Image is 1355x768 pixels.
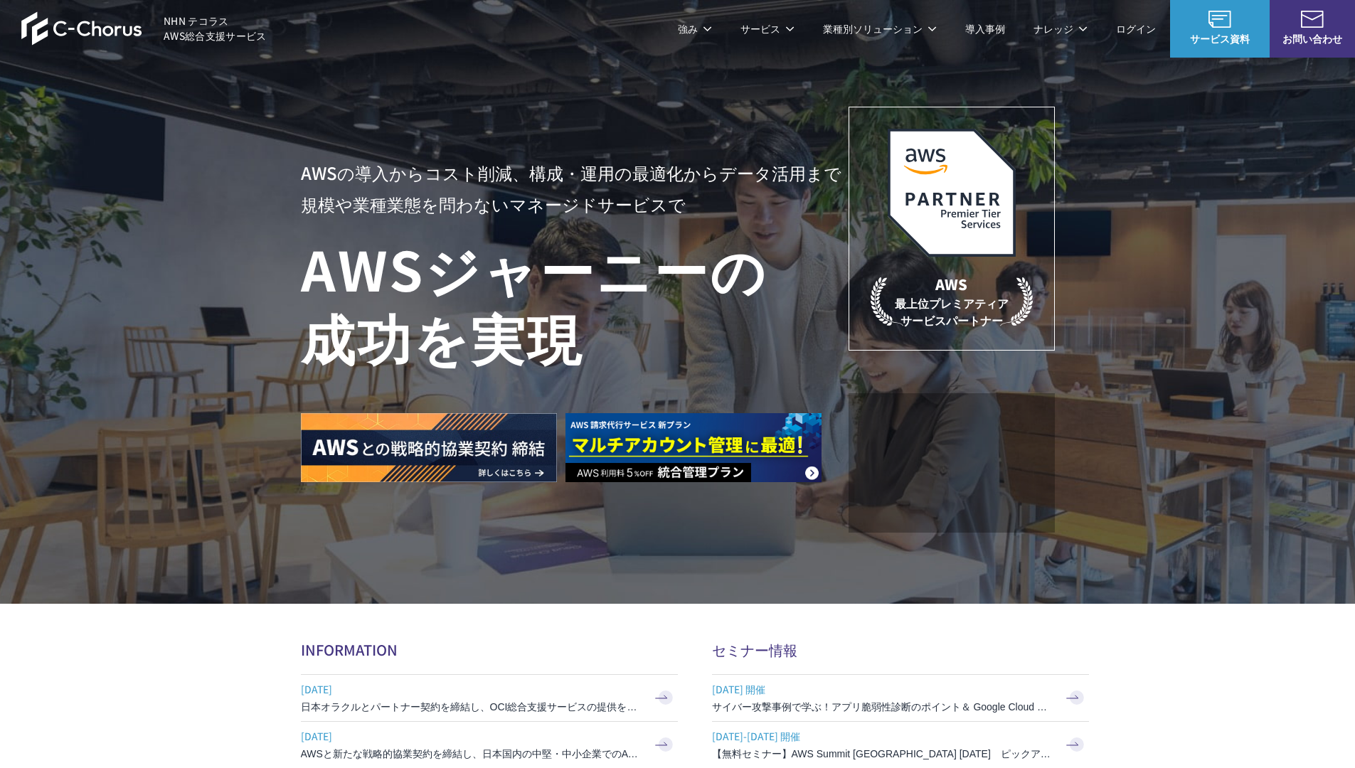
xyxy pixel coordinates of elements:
a: [DATE] AWSと新たな戦略的協業契約を締結し、日本国内の中堅・中小企業でのAWS活用を加速 [301,722,678,768]
p: 業種別ソリューション [823,21,937,36]
h3: AWSと新たな戦略的協業契約を締結し、日本国内の中堅・中小企業でのAWS活用を加速 [301,747,642,761]
a: 導入事例 [965,21,1005,36]
a: [DATE] 日本オラクルとパートナー契約を締結し、OCI総合支援サービスの提供を開始 [301,675,678,721]
span: NHN テコラス AWS総合支援サービス [164,14,267,43]
h3: 【無料セミナー】AWS Summit [GEOGRAPHIC_DATA] [DATE] ピックアップセッション [712,747,1053,761]
span: サービス資料 [1170,31,1270,46]
p: ナレッジ [1033,21,1088,36]
img: AWS総合支援サービス C-Chorus サービス資料 [1208,11,1231,28]
span: [DATE]-[DATE] 開催 [712,725,1053,747]
a: [DATE] 開催 サイバー攻撃事例で学ぶ！アプリ脆弱性診断のポイント＆ Google Cloud セキュリティ対策 [712,675,1089,721]
img: AWSとの戦略的協業契約 締結 [301,413,557,482]
a: [DATE]-[DATE] 開催 【無料セミナー】AWS Summit [GEOGRAPHIC_DATA] [DATE] ピックアップセッション [712,722,1089,768]
img: 契約件数 [877,415,1026,518]
h2: セミナー情報 [712,639,1089,660]
span: [DATE] 開催 [712,678,1053,700]
em: AWS [935,274,967,294]
img: AWS請求代行サービス 統合管理プラン [565,413,822,482]
h1: AWS ジャーニーの 成功を実現 [301,234,849,370]
h2: INFORMATION [301,639,678,660]
p: AWSの導入からコスト削減、 構成・運用の最適化からデータ活用まで 規模や業種業態を問わない マネージドサービスで [301,157,849,220]
h3: 日本オラクルとパートナー契約を締結し、OCI総合支援サービスの提供を開始 [301,700,642,714]
a: AWS総合支援サービス C-Chorus NHN テコラスAWS総合支援サービス [21,11,267,46]
img: お問い合わせ [1301,11,1324,28]
span: [DATE] [301,725,642,747]
a: ログイン [1116,21,1156,36]
p: サービス [740,21,795,36]
span: [DATE] [301,678,642,700]
span: お問い合わせ [1270,31,1355,46]
h3: サイバー攻撃事例で学ぶ！アプリ脆弱性診断のポイント＆ Google Cloud セキュリティ対策 [712,700,1053,714]
img: AWSプレミアティアサービスパートナー [888,129,1016,257]
p: 強み [678,21,712,36]
p: 最上位プレミアティア サービスパートナー [871,274,1033,329]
